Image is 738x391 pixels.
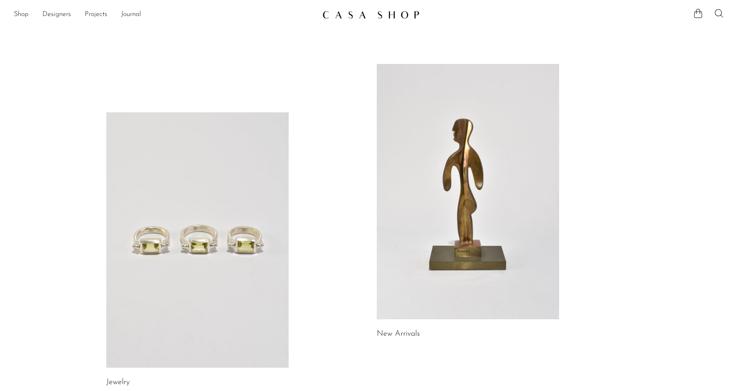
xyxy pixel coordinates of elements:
a: Designers [42,9,71,20]
a: Journal [121,9,141,20]
a: New Arrivals [377,330,420,338]
nav: Desktop navigation [14,7,315,22]
a: Jewelry [106,378,130,386]
a: Shop [14,9,29,20]
a: Projects [85,9,107,20]
ul: NEW HEADER MENU [14,7,315,22]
